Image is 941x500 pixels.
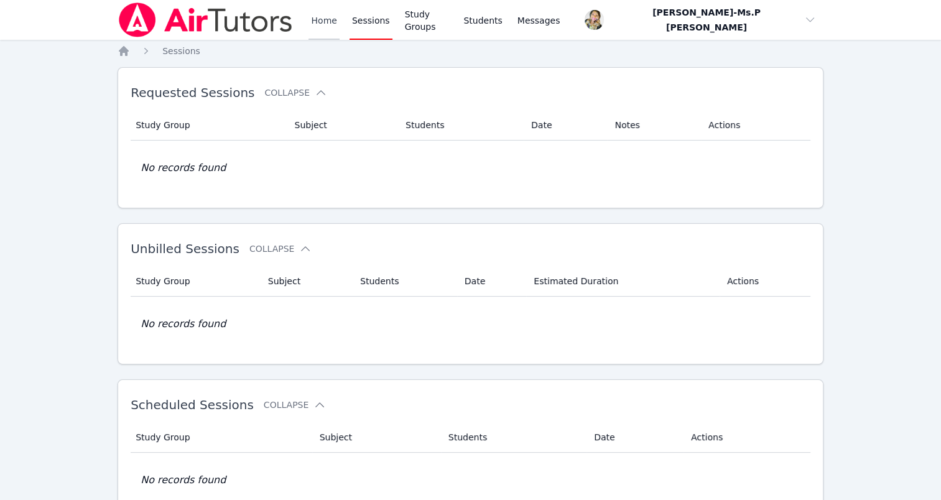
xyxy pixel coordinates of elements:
[701,110,810,141] th: Actions
[684,422,810,453] th: Actions
[398,110,524,141] th: Students
[524,110,607,141] th: Date
[118,45,823,57] nav: Breadcrumb
[720,266,810,297] th: Actions
[131,241,239,256] span: Unbilled Sessions
[457,266,527,297] th: Date
[118,2,294,37] img: Air Tutors
[131,266,261,297] th: Study Group
[261,266,353,297] th: Subject
[131,297,810,351] td: No records found
[131,110,287,141] th: Study Group
[131,397,254,412] span: Scheduled Sessions
[586,422,684,453] th: Date
[517,14,560,27] span: Messages
[249,243,312,255] button: Collapse
[162,45,200,57] a: Sessions
[526,266,720,297] th: Estimated Duration
[607,110,701,141] th: Notes
[264,86,327,99] button: Collapse
[312,422,441,453] th: Subject
[287,110,399,141] th: Subject
[264,399,326,411] button: Collapse
[353,266,457,297] th: Students
[131,85,254,100] span: Requested Sessions
[162,46,200,56] span: Sessions
[131,422,312,453] th: Study Group
[441,422,586,453] th: Students
[131,141,810,195] td: No records found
